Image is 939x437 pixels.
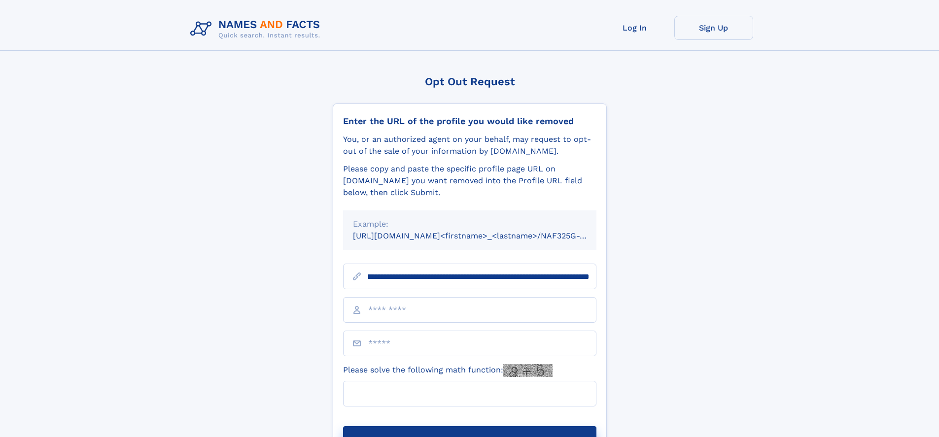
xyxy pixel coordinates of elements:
[343,116,596,127] div: Enter the URL of the profile you would like removed
[353,231,615,240] small: [URL][DOMAIN_NAME]<firstname>_<lastname>/NAF325G-xxxxxxxx
[333,75,607,88] div: Opt Out Request
[674,16,753,40] a: Sign Up
[595,16,674,40] a: Log In
[343,163,596,199] div: Please copy and paste the specific profile page URL on [DOMAIN_NAME] you want removed into the Pr...
[353,218,587,230] div: Example:
[186,16,328,42] img: Logo Names and Facts
[343,134,596,157] div: You, or an authorized agent on your behalf, may request to opt-out of the sale of your informatio...
[343,364,553,377] label: Please solve the following math function:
